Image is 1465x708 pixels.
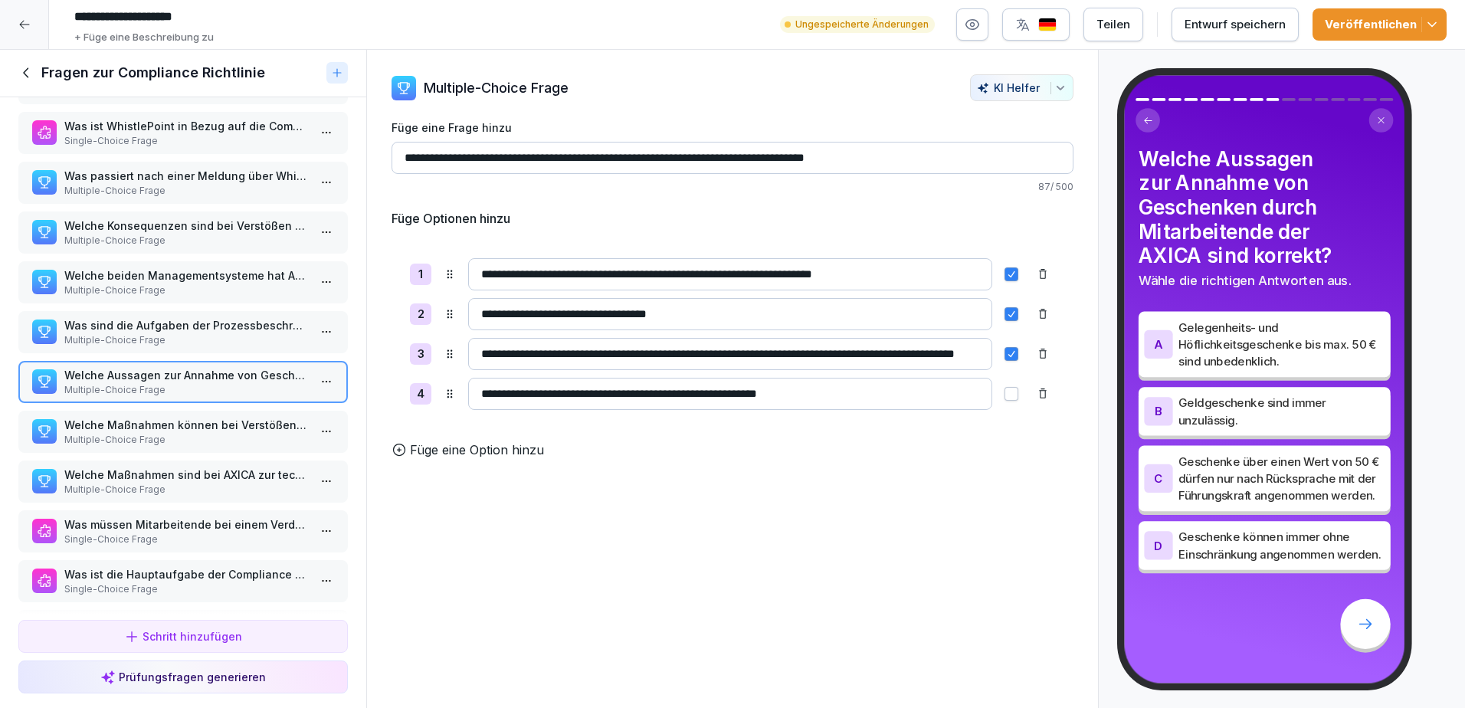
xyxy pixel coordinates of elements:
p: A [1154,338,1162,351]
p: Single-Choice Frage [64,582,308,596]
p: Multiple-Choice Frage [64,383,308,397]
p: Was passiert nach einer Meldung über WhistlePoint bei einem Gleichstellungs- oder Diskriminierung... [64,168,308,184]
button: KI Helfer [970,74,1073,101]
p: Was sind die Aufgaben der Prozessbeschreibungen, Arbeitsanweisungen und Checklisten im Unternehme... [64,317,308,333]
p: Wähle die richtigen Antworten aus. [1139,270,1391,290]
p: Welche Maßnahmen sind bei AXICA zur technischen Absicherung der IT-Systeme verpflichtend? [64,467,308,483]
p: Was ist WhistlePoint in Bezug auf die Compliance-Richtlinie? [64,118,308,134]
p: Single-Choice Frage [64,134,308,148]
div: Entwurf speichern [1185,16,1286,33]
div: Teilen [1096,16,1130,33]
p: Geschenke über einen Wert von 50 € dürfen nur nach Rücksprache mit der Führungskraft angenommen w... [1178,453,1385,504]
div: Was müssen Mitarbeitende bei einem Verdacht auf betrügerische E-Mails oder IT-Sicherheitsvorfälle... [18,510,348,552]
p: Welche Konsequenzen sind bei Verstößen gegen die Arbeitszeitregelungen möglich? (2) [64,218,308,234]
button: Entwurf speichern [1172,8,1299,41]
label: Füge eine Frage hinzu [392,120,1073,136]
p: Welche beiden Managementsysteme hat AXICA zur Steuerung der Organisationsprozesse implementiert? (2) [64,267,308,284]
p: Ungespeicherte Änderungen [795,18,929,31]
p: Multiple-Choice Frage [64,284,308,297]
img: de.svg [1038,18,1057,32]
p: Was müssen Mitarbeitende bei einem Verdacht auf betrügerische E-Mails oder IT-Sicherheitsvorfälle... [64,516,308,533]
button: Veröffentlichen [1313,8,1447,41]
div: Schritt hinzufügen [124,628,242,644]
h1: Fragen zur Compliance Richtlinie [41,64,265,82]
div: Welche beiden Managementsysteme hat AXICA zur Steuerung der Organisationsprozesse implementiert? ... [18,261,348,303]
p: Was ist die Hauptaufgabe der Compliance Richtlinie? [64,566,308,582]
p: 4 [417,385,424,403]
div: Welche Maßnahmen können bei Verstößen gegen die Vorschriften zu Korruption, Bestechung, Betrug un... [18,411,348,453]
p: Multiple-Choice Frage [64,433,308,447]
div: Was ist die Hauptaufgabe der Compliance Richtlinie?Single-Choice Frage [18,560,348,602]
p: + Füge eine Beschreibung zu [74,30,214,45]
p: Gelegenheits- und Höflichkeitsgeschenke bis max. 50 € sind unbedenklich. [1178,319,1385,370]
p: Single-Choice Frage [64,533,308,546]
button: Schritt hinzufügen [18,620,348,653]
h5: Füge Optionen hinzu [392,209,510,228]
p: B [1155,405,1162,418]
p: Multiple-Choice Frage [64,184,308,198]
div: Was passiert nach einer Meldung über WhistlePoint bei einem Gleichstellungs- oder Diskriminierung... [18,162,348,204]
div: KI Helfer [977,81,1067,94]
p: 2 [418,306,424,323]
div: Welche Konsequenzen sind bei Verstößen gegen die Arbeitszeitregelungen möglich? (2)Multiple-Choic... [18,211,348,254]
p: Geldgeschenke sind immer unzulässig. [1178,395,1385,429]
div: Was ist WhistlePoint in Bezug auf die Compliance-Richtlinie?Single-Choice Frage [18,112,348,154]
p: C [1154,472,1162,485]
button: Teilen [1083,8,1143,41]
h4: Welche Aussagen zur Annahme von Geschenken durch Mitarbeitende der AXICA sind korrekt? [1139,146,1391,267]
p: Multiple-Choice Frage [64,234,308,247]
p: Welche Aussagen zur Annahme von Geschenken durch Mitarbeitende der AXICA sind korrekt? [64,367,308,383]
p: Multiple-Choice Frage [424,77,569,98]
p: Geschenke können immer ohne Einschränkung angenommen werden. [1178,529,1385,563]
div: Veröffentlichen [1325,16,1434,33]
button: Prüfungsfragen generieren [18,660,348,693]
div: Welche Maßnahmen sind bei AXICA zur technischen Absicherung der IT-Systeme verpflichtend?Multiple... [18,461,348,503]
p: 1 [418,266,423,284]
div: Prüfungsfragen generieren [100,669,266,685]
p: Füge eine Option hinzu [410,441,544,459]
p: D [1154,539,1162,552]
div: Was sind die Aufgaben der Prozessbeschreibungen, Arbeitsanweisungen und Checklisten im Unternehme... [18,311,348,353]
div: Welche Aussagen zur Annahme von Geschenken durch Mitarbeitende der AXICA sind korrekt?Multiple-Ch... [18,361,348,403]
p: Multiple-Choice Frage [64,333,308,347]
p: Multiple-Choice Frage [64,483,308,497]
p: Welche Maßnahmen können bei Verstößen gegen die Vorschriften zu Korruption, Bestechung, Betrug un... [64,417,308,433]
p: 3 [418,346,424,363]
p: 87 / 500 [392,180,1073,194]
